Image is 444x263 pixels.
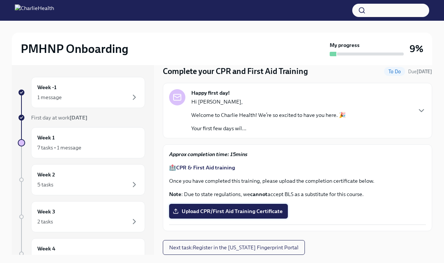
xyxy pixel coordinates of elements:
strong: cannot [250,191,268,198]
strong: My progress [330,41,360,49]
a: Week 32 tasks [18,201,145,232]
h2: PMHNP Onboarding [21,41,128,56]
a: First day at work[DATE] [18,114,145,121]
p: Your first few days wil... [191,125,346,132]
h3: 9% [410,42,423,55]
a: Week -11 message [18,77,145,108]
h6: Week -1 [37,83,57,91]
div: 5 tasks [37,181,53,188]
h6: Week 3 [37,208,55,216]
span: To Do [384,69,405,74]
span: September 19th, 2025 09:00 [408,68,432,75]
img: CharlieHealth [15,4,54,16]
h6: Week 4 [37,245,55,253]
p: : Due to state regulations, we accept BLS as a substitute for this course. [169,190,426,198]
a: Week 25 tasks [18,164,145,195]
label: Upload CPR/First Aid Training Certificate [169,204,288,219]
p: Hi [PERSON_NAME], [191,98,346,105]
a: Week 17 tasks • 1 message [18,127,145,158]
span: Next task : Register in the [US_STATE] Fingerprint Portal [169,244,299,251]
div: 2 tasks [37,218,53,225]
div: 1 message [37,94,62,101]
strong: Happy first day! [191,89,230,97]
strong: [DATE] [417,69,432,74]
h6: Week 2 [37,171,55,179]
span: First day at work [31,114,87,121]
h4: Complete your CPR and First Aid Training [163,66,308,77]
p: 🏥 [169,164,426,171]
button: Next task:Register in the [US_STATE] Fingerprint Portal [163,240,305,255]
p: Once you have completed this training, please upload the completion certificate below. [169,177,426,185]
h6: Week 1 [37,134,55,142]
p: Welcome to Charlie Health! We’re so excited to have you here. 🎉 [191,111,346,119]
strong: [DATE] [70,114,87,121]
a: CPR & First Aid training [176,164,235,171]
strong: Approx completion time: 15mins [169,151,248,158]
div: 7 tasks • 1 message [37,144,81,151]
span: Upload CPR/First Aid Training Certificate [174,208,283,215]
span: Due [408,69,432,74]
strong: Note [169,191,181,198]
